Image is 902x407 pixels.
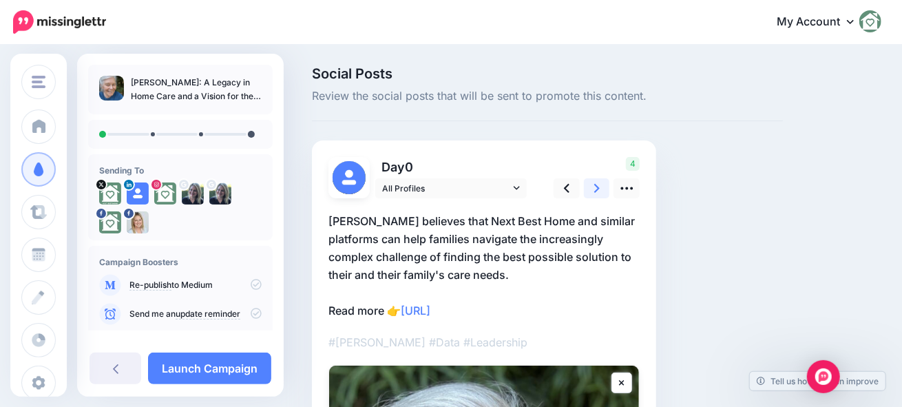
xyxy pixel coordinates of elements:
[807,360,840,393] div: Open Intercom Messenger
[312,87,783,105] span: Review the social posts that will be sent to promote this content.
[129,279,262,291] p: to Medium
[129,280,171,291] a: Re-publish
[99,165,262,176] h4: Sending To
[176,309,240,320] a: update reminder
[99,182,121,205] img: G9dfnXap-79885.jpg
[401,304,430,317] a: [URL]
[32,76,45,88] img: menu.png
[99,257,262,267] h4: Campaign Boosters
[129,308,262,320] p: Send me an
[382,181,510,196] span: All Profiles
[99,211,121,233] img: 243588416_117263277366851_5319957529775004127_n-bsa138245.jpg
[333,161,366,194] img: user_default_image.png
[763,6,881,39] a: My Account
[99,76,124,101] img: eda07eacd29eb190b7360bca1fbe7f9e_thumb.jpg
[127,211,149,233] img: 304897831_510876231043021_6022620089972813203_n-bsa138804.jpg
[750,372,885,390] a: Tell us how we can improve
[328,333,640,351] p: #[PERSON_NAME] #Data #Leadership
[375,178,527,198] a: All Profiles
[375,157,529,177] p: Day
[127,182,149,205] img: user_default_image.png
[13,10,106,34] img: Missinglettr
[209,182,231,205] img: ACg8ocK0znDfq537qHVs7dE0xFGdxHeBVQc4nBop5uim4OOhvcss96-c-79886.png
[328,212,640,320] p: [PERSON_NAME] believes that Next Best Home and similar platforms can help families navigate the i...
[626,157,640,171] span: 4
[131,76,262,103] p: [PERSON_NAME]: A Legacy in Home Care and a Vision for the Future
[312,67,783,81] span: Social Posts
[154,182,176,205] img: 298961823_3197175070596899_8131424433096050949_n-bsa138247.jpg
[182,182,204,205] img: ACg8ocK0znDfq537qHVs7dE0xFGdxHeBVQc4nBop5uim4OOhvcss96-c-79886.png
[405,160,413,174] span: 0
